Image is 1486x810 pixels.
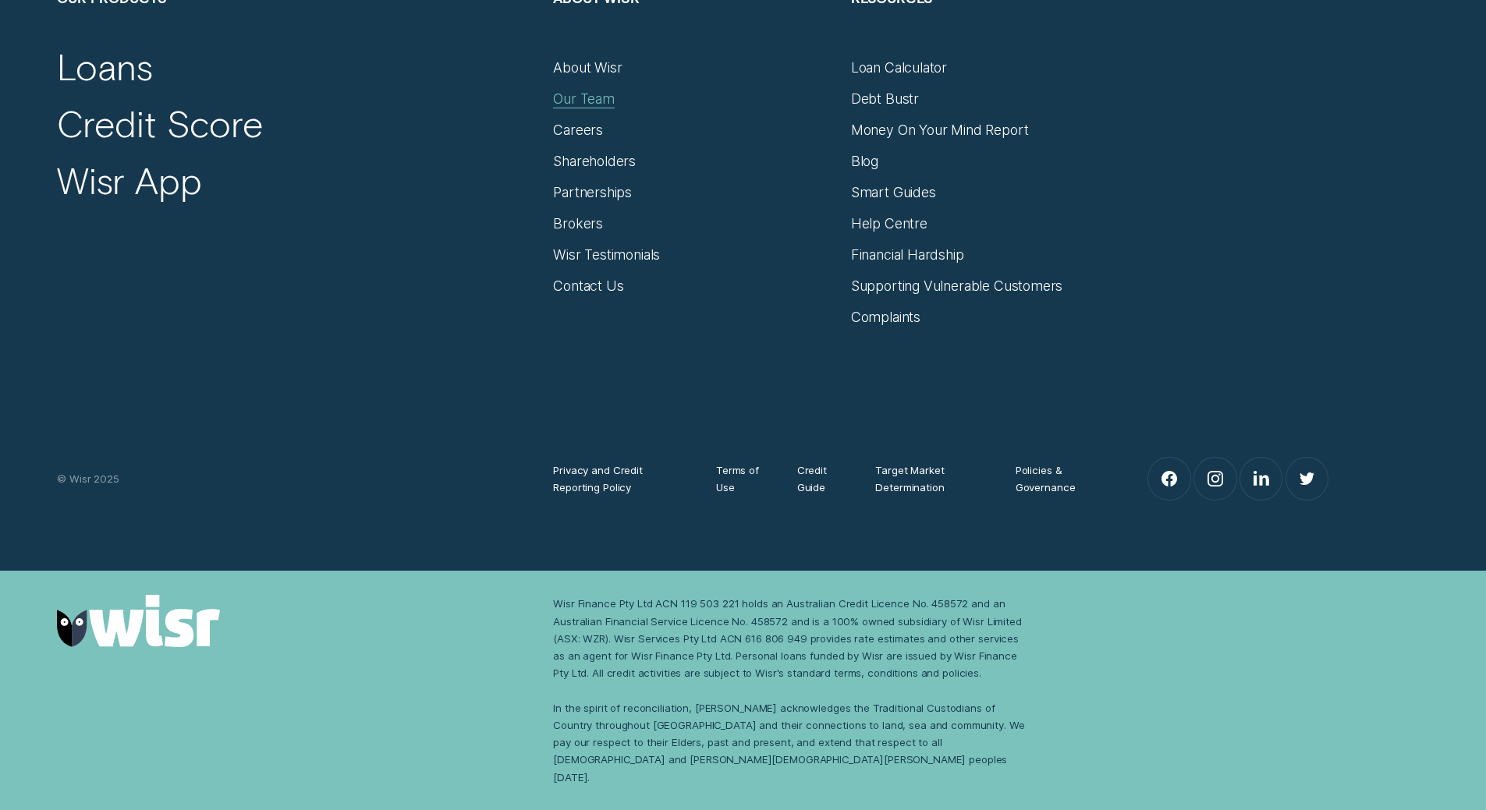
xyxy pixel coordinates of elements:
[1194,458,1236,499] a: Instagram
[57,158,201,203] a: Wisr App
[875,462,984,496] a: Target Market Determination
[553,184,632,201] a: Partnerships
[851,215,927,232] a: Help Centre
[851,59,947,76] a: Loan Calculator
[553,595,1032,785] div: Wisr Finance Pty Ltd ACN 119 503 221 holds an Australian Credit Licence No. 458572 and an Austral...
[553,59,622,76] a: About Wisr
[851,309,920,326] a: Complaints
[716,462,766,496] a: Terms of Use
[851,278,1063,295] a: Supporting Vulnerable Customers
[553,278,623,295] a: Contact Us
[553,246,660,264] a: Wisr Testimonials
[57,44,152,90] a: Loans
[851,246,964,264] a: Financial Hardship
[48,470,544,487] div: © Wisr 2025
[1016,462,1100,496] a: Policies & Governance
[851,122,1029,139] a: Money On Your Mind Report
[1148,458,1190,499] a: Facebook
[553,153,636,170] a: Shareholders
[553,122,603,139] a: Careers
[797,462,845,496] a: Credit Guide
[57,595,220,647] img: Wisr
[553,90,615,108] a: Our Team
[851,90,919,108] a: Debt Bustr
[1286,458,1328,499] a: Twitter
[1240,458,1282,499] a: LinkedIn
[851,184,936,201] a: Smart Guides
[553,462,685,496] a: Privacy and Credit Reporting Policy
[553,215,603,232] a: Brokers
[851,153,878,170] a: Blog
[57,101,263,147] a: Credit Score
